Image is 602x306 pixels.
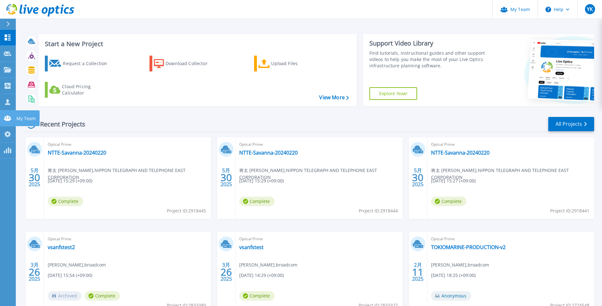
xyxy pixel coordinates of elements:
a: All Projects [548,117,594,131]
span: 将太 [PERSON_NAME] , NIPPON TELEGRAPH AND TELEPHONE EAST CORPORATION [239,167,402,181]
a: vsanfstest [239,244,264,250]
div: 5月 2025 [220,166,232,189]
a: Explore Now! [369,87,417,100]
span: [PERSON_NAME] , broadcom [48,261,106,268]
span: 11 [412,269,423,275]
span: Complete [48,197,83,206]
div: Cloud Pricing Calculator [62,83,112,96]
span: Archived [48,291,82,301]
span: Complete [239,291,275,301]
span: [PERSON_NAME] , broadcom [239,261,297,268]
p: My Team [16,110,36,127]
span: [DATE] 15:27 (+09:00) [431,177,476,184]
a: NTTE-Savanna-20240220 [239,150,298,156]
a: View More [319,95,349,101]
span: Optical Prime [48,236,207,242]
a: NTTE-Savanna-20240220 [48,150,106,156]
div: 5月 2025 [412,166,424,189]
span: [PERSON_NAME] , broadcom [431,261,489,268]
div: Support Video Library [369,39,487,47]
span: [DATE] 15:54 (+09:00) [48,272,92,279]
div: Request a Collection [63,57,113,70]
span: Complete [431,197,466,206]
span: YK [587,7,593,12]
span: 26 [221,269,232,275]
span: Optical Prime [48,141,207,148]
a: NTTE-Savanna-20240220 [431,150,490,156]
div: 5月 2025 [28,166,40,189]
span: Optical Prime [239,141,398,148]
span: Anonymous [431,291,471,301]
div: Download Collector [166,57,216,70]
h3: Start a New Project [45,40,349,47]
a: Request a Collection [45,56,115,71]
span: [DATE] 15:29 (+09:00) [48,177,92,184]
a: Cloud Pricing Calculator [45,82,115,98]
span: [DATE] 15:29 (+09:00) [239,177,284,184]
span: 30 [29,175,40,180]
div: 2月 2025 [412,260,424,284]
a: TOKIOMARINE-PRODUCTION-v2 [431,244,506,250]
span: Project ID: 2918444 [359,207,398,214]
span: 30 [221,175,232,180]
span: [DATE] 14:29 (+09:00) [239,272,284,279]
a: vsanfstest2 [48,244,75,250]
div: 3月 2025 [28,260,40,284]
span: Optical Prime [239,236,398,242]
span: 将太 [PERSON_NAME] , NIPPON TELEGRAPH AND TELEPHONE EAST CORPORATION [431,167,594,181]
span: Complete [85,291,120,301]
a: Download Collector [149,56,220,71]
span: Optical Prime [431,141,590,148]
span: 将太 [PERSON_NAME] , NIPPON TELEGRAPH AND TELEPHONE EAST CORPORATION [48,167,211,181]
span: Complete [239,197,275,206]
span: [DATE] 18:25 (+09:00) [431,272,476,279]
span: Project ID: 2918445 [167,207,206,214]
span: Project ID: 2918441 [550,207,589,214]
span: Optical Prime [431,236,590,242]
div: Find tutorials, instructional guides and other support videos to help you make the most of your L... [369,50,487,69]
div: Recent Projects [24,116,94,132]
div: Upload Files [271,57,322,70]
a: Upload Files [254,56,325,71]
span: 26 [29,269,40,275]
div: 3月 2025 [220,260,232,284]
span: 30 [412,175,423,180]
